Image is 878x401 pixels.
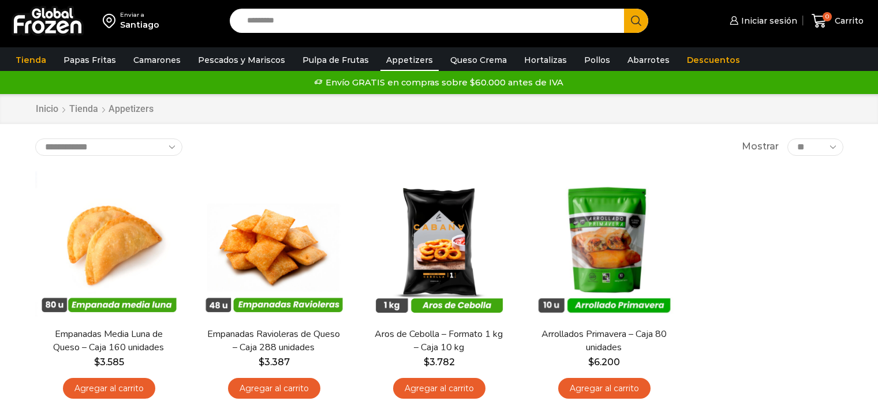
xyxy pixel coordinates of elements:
[742,140,779,153] span: Mostrar
[192,49,291,71] a: Pescados y Mariscos
[537,328,670,354] a: Arrollados Primavera – Caja 80 unidades
[372,328,505,354] a: Aros de Cebolla – Formato 1 kg – Caja 10 kg
[109,103,154,114] h1: Appetizers
[207,328,340,354] a: Empanadas Ravioleras de Queso – Caja 288 unidades
[120,11,159,19] div: Enviar a
[128,49,186,71] a: Camarones
[393,378,485,399] a: Agregar al carrito: “Aros de Cebolla - Formato 1 kg - Caja 10 kg”
[518,49,573,71] a: Hortalizas
[228,378,320,399] a: Agregar al carrito: “Empanadas Ravioleras de Queso - Caja 288 unidades”
[94,357,124,368] bdi: 3.585
[444,49,513,71] a: Queso Crema
[94,357,100,368] span: $
[120,19,159,31] div: Santiago
[738,15,797,27] span: Iniciar sesión
[558,378,651,399] a: Agregar al carrito: “Arrollados Primavera - Caja 80 unidades”
[69,103,99,116] a: Tienda
[58,49,122,71] a: Papas Fritas
[35,103,59,116] a: Inicio
[424,357,455,368] bdi: 3.782
[63,378,155,399] a: Agregar al carrito: “Empanadas Media Luna de Queso - Caja 160 unidades”
[259,357,290,368] bdi: 3.387
[809,8,866,35] a: 0 Carrito
[832,15,864,27] span: Carrito
[35,138,182,156] select: Pedido de la tienda
[823,12,832,21] span: 0
[424,357,429,368] span: $
[624,9,648,33] button: Search button
[681,49,746,71] a: Descuentos
[622,49,675,71] a: Abarrotes
[103,11,120,31] img: address-field-icon.svg
[727,9,797,32] a: Iniciar sesión
[297,49,375,71] a: Pulpa de Frutas
[380,49,439,71] a: Appetizers
[588,357,594,368] span: $
[42,328,175,354] a: Empanadas Media Luna de Queso – Caja 160 unidades
[35,103,154,116] nav: Breadcrumb
[10,49,52,71] a: Tienda
[578,49,616,71] a: Pollos
[259,357,264,368] span: $
[588,357,620,368] bdi: 6.200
